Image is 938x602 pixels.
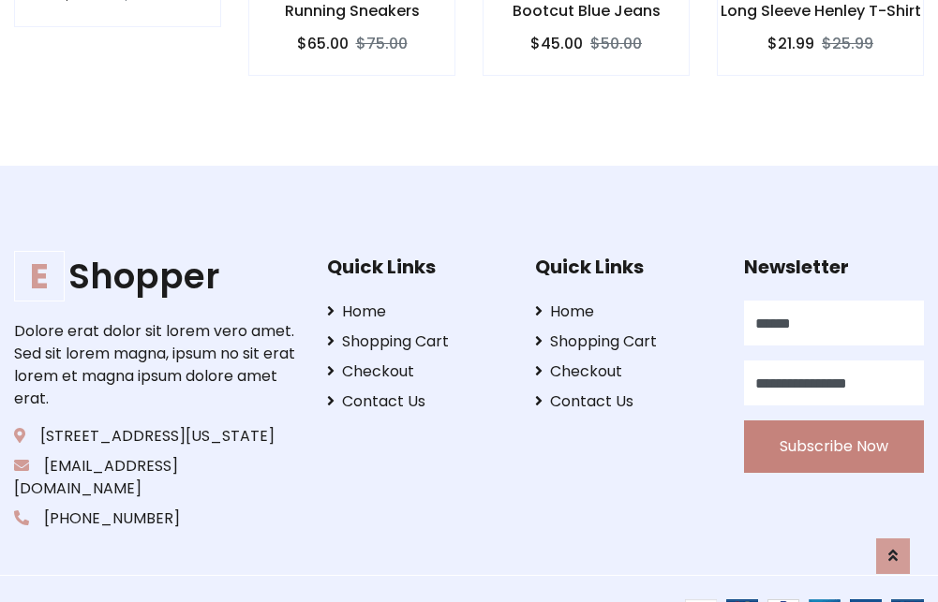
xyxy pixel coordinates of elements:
[14,256,298,297] h1: Shopper
[535,360,715,383] a: Checkout
[14,455,298,500] p: [EMAIL_ADDRESS][DOMAIN_NAME]
[356,33,408,54] del: $75.00
[822,33,873,54] del: $25.99
[744,420,924,473] button: Subscribe Now
[484,2,689,20] h6: Bootcut Blue Jeans
[718,2,923,20] h6: Long Sleeve Henley T-Shirt
[14,320,298,410] p: Dolore erat dolor sit lorem vero amet. Sed sit lorem magna, ipsum no sit erat lorem et magna ipsu...
[249,2,454,20] h6: Running Sneakers
[767,35,814,52] h6: $21.99
[297,35,349,52] h6: $65.00
[327,330,507,353] a: Shopping Cart
[535,301,715,323] a: Home
[14,251,65,301] span: E
[327,390,507,413] a: Contact Us
[14,256,298,297] a: EShopper
[327,360,507,383] a: Checkout
[535,390,715,413] a: Contact Us
[14,425,298,448] p: [STREET_ADDRESS][US_STATE]
[327,301,507,323] a: Home
[535,256,715,278] h5: Quick Links
[535,330,715,353] a: Shopping Cart
[327,256,507,278] h5: Quick Links
[590,33,642,54] del: $50.00
[14,507,298,530] p: [PHONE_NUMBER]
[530,35,583,52] h6: $45.00
[744,256,924,278] h5: Newsletter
